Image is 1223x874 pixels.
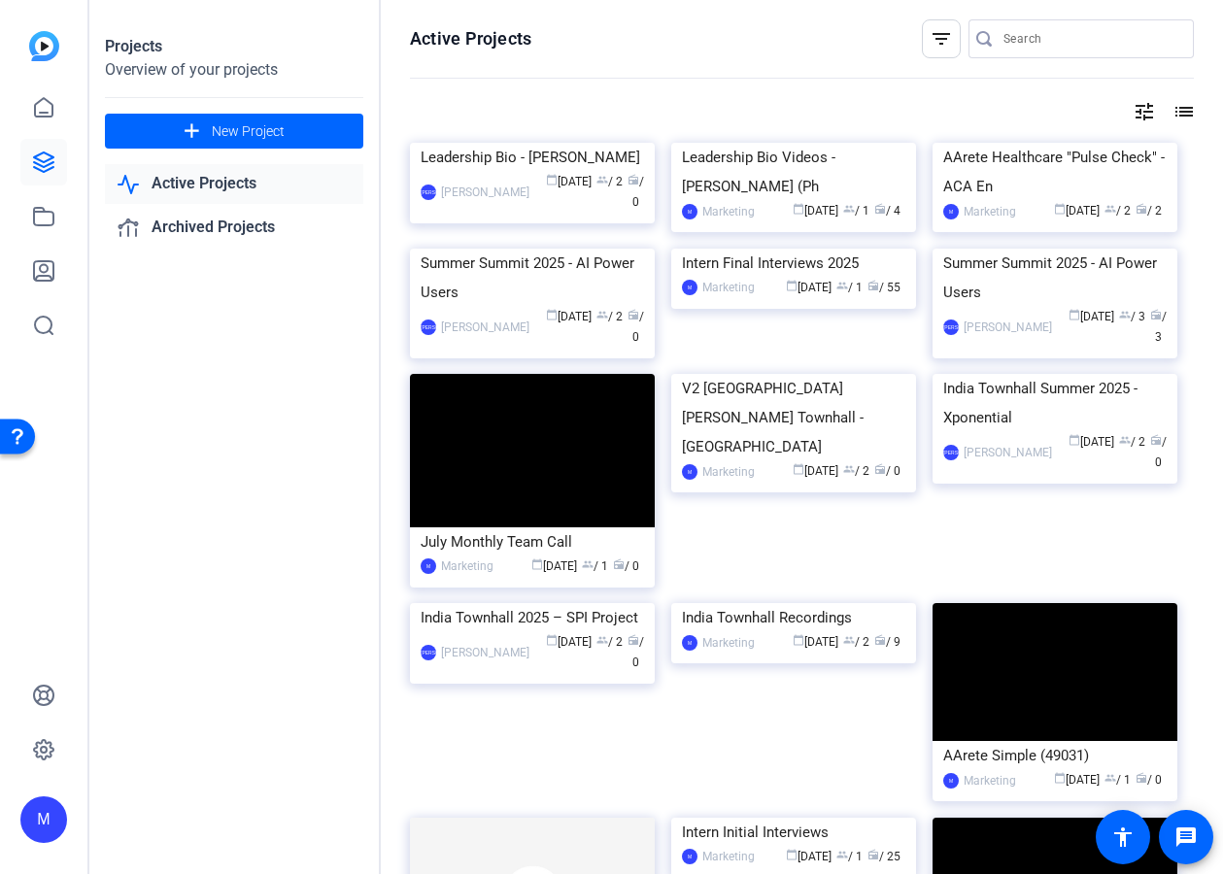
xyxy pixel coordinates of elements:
span: / 2 [1119,435,1145,449]
div: AArete Healthcare "Pulse Check" - ACA En [943,143,1167,201]
div: India Townhall Recordings [682,603,905,632]
span: [DATE] [786,850,832,863]
span: / 9 [874,635,900,649]
span: radio [1136,772,1147,784]
span: calendar_today [786,280,798,291]
span: / 25 [867,850,900,863]
span: / 1 [836,850,863,863]
span: [DATE] [546,175,592,188]
span: / 0 [1136,773,1162,787]
div: Summer Summit 2025 - AI Power Users [421,249,644,307]
div: India Townhall Summer 2025 - Xponential [943,374,1167,432]
mat-icon: list [1171,100,1194,123]
span: / 55 [867,281,900,294]
span: calendar_today [1069,434,1080,446]
span: radio [613,558,625,570]
mat-icon: message [1174,825,1198,849]
span: calendar_today [546,174,558,185]
span: [DATE] [793,635,838,649]
span: radio [628,634,639,646]
div: M [682,280,697,295]
span: group [1104,203,1116,215]
span: / 1 [582,559,608,573]
div: [PERSON_NAME] [421,185,436,200]
img: blue-gradient.svg [29,31,59,61]
span: / 2 [1104,204,1131,218]
div: [PERSON_NAME] [964,443,1052,462]
span: [DATE] [1069,310,1114,323]
div: Leadership Bio - [PERSON_NAME] [421,143,644,172]
span: calendar_today [793,203,804,215]
span: radio [867,280,879,291]
a: Active Projects [105,164,363,204]
span: / 0 [628,635,644,669]
span: radio [1150,434,1162,446]
span: group [843,463,855,475]
span: group [582,558,594,570]
span: / 2 [596,635,623,649]
span: group [836,280,848,291]
div: Marketing [964,202,1016,221]
span: calendar_today [1069,309,1080,320]
span: [DATE] [793,464,838,478]
span: group [836,849,848,860]
span: / 1 [1104,773,1131,787]
div: Marketing [441,556,493,576]
span: calendar_today [1054,772,1066,784]
mat-icon: add [180,119,204,144]
span: radio [867,849,879,860]
span: / 4 [874,204,900,218]
span: radio [1136,203,1147,215]
span: calendar_today [786,849,798,860]
mat-icon: filter_list [930,27,953,50]
span: / 2 [1136,204,1162,218]
div: Marketing [702,278,755,297]
input: Search [1003,27,1178,50]
span: [DATE] [793,204,838,218]
div: AArete Simple (49031) [943,741,1167,770]
div: Projects [105,35,363,58]
span: / 0 [613,559,639,573]
span: / 0 [628,175,644,209]
span: / 2 [596,310,623,323]
span: group [843,634,855,646]
div: M [943,204,959,219]
mat-icon: accessibility [1111,825,1135,849]
div: M [943,773,959,789]
div: [PERSON_NAME] [943,445,959,460]
span: [DATE] [546,635,592,649]
span: / 3 [1150,310,1167,344]
div: M [682,635,697,651]
mat-icon: tune [1133,100,1156,123]
a: Archived Projects [105,208,363,248]
span: radio [628,174,639,185]
span: group [596,309,608,320]
span: [DATE] [786,281,832,294]
div: Intern Final Interviews 2025 [682,249,905,278]
div: [PERSON_NAME] [441,318,529,337]
span: group [1104,772,1116,784]
div: Marketing [702,202,755,221]
span: calendar_today [1054,203,1066,215]
span: group [843,203,855,215]
span: [DATE] [1054,204,1100,218]
div: Marketing [964,771,1016,790]
span: calendar_today [531,558,543,570]
span: / 0 [1150,435,1167,469]
span: group [596,174,608,185]
button: New Project [105,114,363,149]
div: Overview of your projects [105,58,363,82]
div: [PERSON_NAME] [964,318,1052,337]
span: [DATE] [546,310,592,323]
div: M [682,464,697,480]
span: / 3 [1119,310,1145,323]
span: / 1 [843,204,869,218]
div: India Townhall 2025 – SPI Project [421,603,644,632]
div: M [682,204,697,219]
span: calendar_today [546,634,558,646]
div: Marketing [702,462,755,482]
span: / 0 [874,464,900,478]
div: [PERSON_NAME] [943,319,959,335]
div: [PERSON_NAME] [421,319,436,335]
span: [DATE] [1069,435,1114,449]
